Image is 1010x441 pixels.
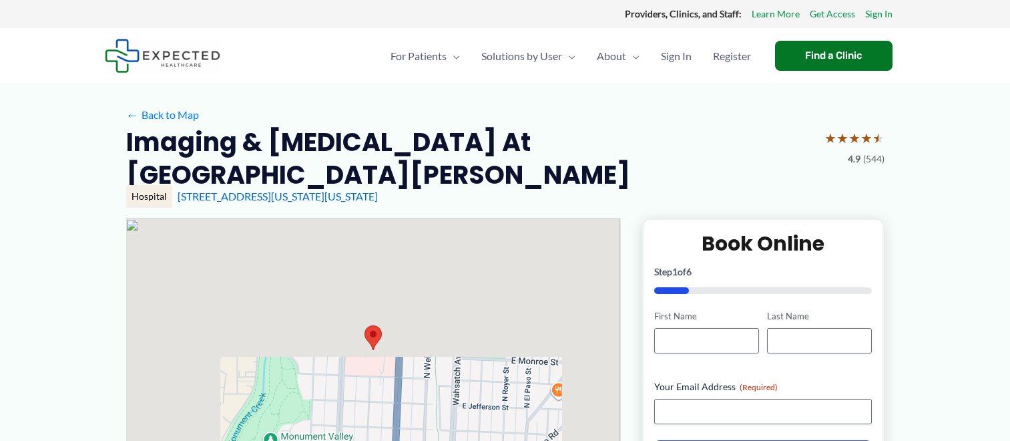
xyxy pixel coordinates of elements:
label: First Name [654,310,759,323]
span: ★ [848,126,860,150]
a: Learn More [752,5,800,23]
a: ←Back to Map [126,105,199,125]
span: Sign In [661,33,692,80]
a: Sign In [865,5,893,23]
a: Solutions by UserMenu Toggle [471,33,586,80]
a: Register [702,33,762,80]
strong: Providers, Clinics, and Staff: [625,8,742,19]
img: Expected Healthcare Logo - side, dark font, small [105,39,220,73]
a: [STREET_ADDRESS][US_STATE][US_STATE] [178,190,378,202]
span: For Patients [391,33,447,80]
h2: Book Online [654,231,872,257]
a: Get Access [810,5,855,23]
span: ★ [860,126,872,150]
span: 1 [672,266,678,277]
h2: Imaging & [MEDICAL_DATA] at [GEOGRAPHIC_DATA][PERSON_NAME] [126,126,814,192]
span: Register [713,33,751,80]
nav: Primary Site Navigation [380,33,762,80]
label: Your Email Address [654,380,872,394]
a: Find a Clinic [775,41,893,71]
span: About [597,33,626,80]
p: Step of [654,267,872,277]
label: Last Name [767,310,872,323]
span: ← [126,108,139,121]
a: Sign In [650,33,702,80]
span: Menu Toggle [626,33,640,80]
span: Solutions by User [481,33,562,80]
a: For PatientsMenu Toggle [380,33,471,80]
span: (Required) [740,382,778,392]
div: Hospital [126,185,172,208]
span: 6 [686,266,692,277]
span: 4.9 [848,150,860,168]
span: (544) [863,150,885,168]
span: ★ [836,126,848,150]
span: Menu Toggle [447,33,460,80]
span: ★ [824,126,836,150]
span: ★ [872,126,885,150]
a: AboutMenu Toggle [586,33,650,80]
span: Menu Toggle [562,33,575,80]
